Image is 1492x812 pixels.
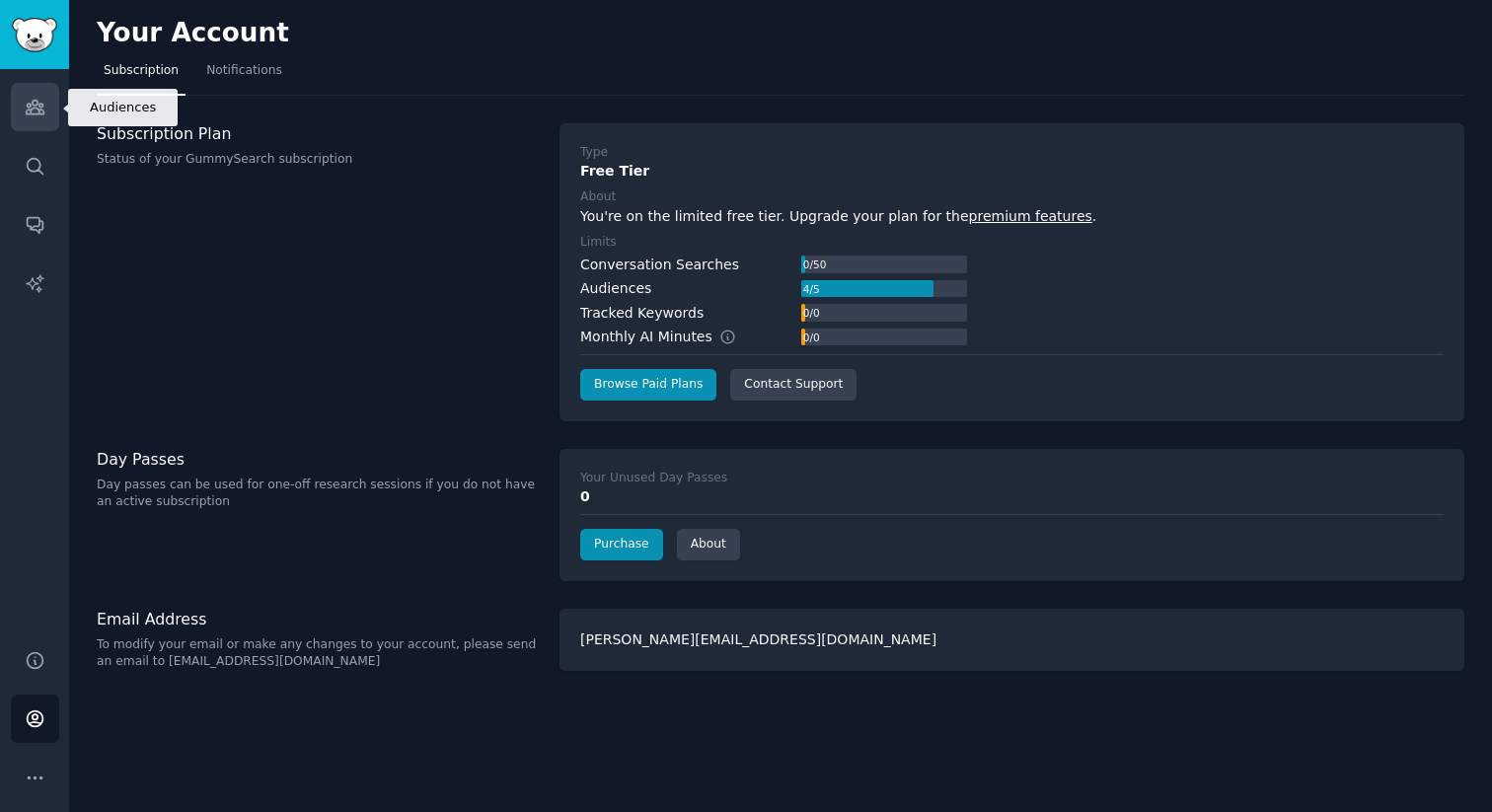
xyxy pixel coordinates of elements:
[580,161,1444,182] div: Free Tier
[104,62,179,80] span: Subscription
[580,303,704,324] div: Tracked Keywords
[801,329,821,346] div: 0 / 0
[580,470,727,487] div: Your Unused Day Passes
[801,256,828,273] div: 0 / 50
[12,18,57,52] img: GummySearch logo
[580,206,1444,227] div: You're on the limited free tier. Upgrade your plan for the .
[97,151,539,169] p: Status of your GummySearch subscription
[97,18,289,49] h2: Your Account
[97,609,539,629] h3: Email Address
[677,529,740,560] a: About
[580,327,757,347] div: Monthly AI Minutes
[580,188,616,206] div: About
[199,55,289,96] a: Notifications
[97,449,539,470] h3: Day Passes
[580,278,651,299] div: Audiences
[559,609,1464,671] div: [PERSON_NAME][EMAIL_ADDRESS][DOMAIN_NAME]
[580,234,617,252] div: Limits
[580,529,663,560] a: Purchase
[580,144,608,162] div: Type
[97,55,186,96] a: Subscription
[97,477,539,511] p: Day passes can be used for one-off research sessions if you do not have an active subscription
[580,255,739,275] div: Conversation Searches
[801,280,821,298] div: 4 / 5
[801,304,821,322] div: 0 / 0
[97,123,539,144] h3: Subscription Plan
[969,208,1092,224] a: premium features
[580,486,1444,507] div: 0
[97,636,539,671] p: To modify your email or make any changes to your account, please send an email to [EMAIL_ADDRESS]...
[730,369,857,401] a: Contact Support
[206,62,282,80] span: Notifications
[580,369,716,401] a: Browse Paid Plans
